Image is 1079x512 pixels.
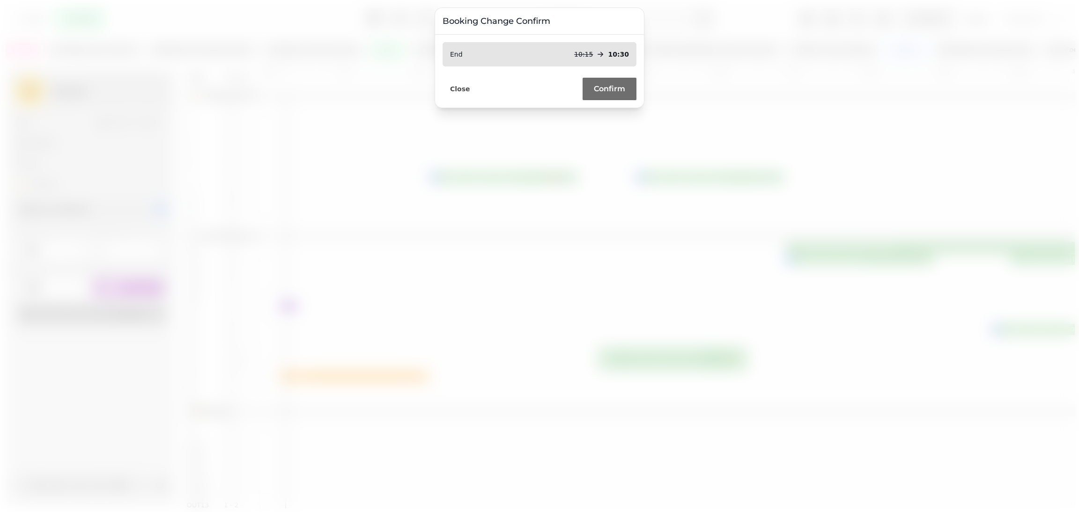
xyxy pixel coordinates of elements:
[443,83,478,95] button: Close
[594,85,625,93] span: Confirm
[450,86,470,92] span: Close
[443,15,636,27] h3: Booking Change Confirm
[608,50,629,59] p: 10:30
[583,78,636,100] button: Confirm
[574,50,593,59] p: 10:15
[450,50,463,59] p: End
